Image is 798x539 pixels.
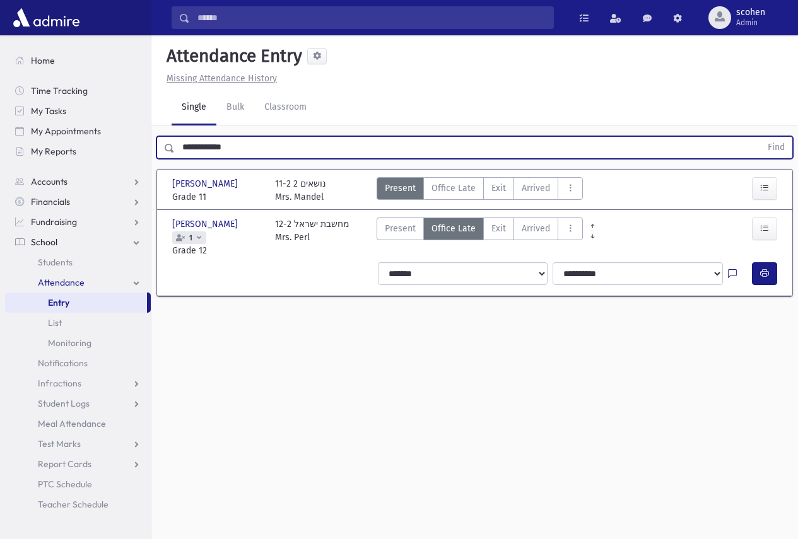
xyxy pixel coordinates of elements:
span: My Appointments [31,125,101,137]
div: AttTypes [377,177,583,204]
a: Students [5,252,151,272]
a: Classroom [254,90,317,125]
div: 12-2 מחשבת ישראל Mrs. Perl [275,217,349,257]
a: Infractions [5,373,151,393]
a: School [5,232,151,252]
span: Student Logs [38,398,90,409]
a: Missing Attendance History [161,73,277,84]
span: Notifications [38,357,88,369]
a: List [5,313,151,333]
u: Missing Attendance History [167,73,277,84]
a: Test Marks [5,434,151,454]
img: AdmirePro [10,5,83,30]
span: Teacher Schedule [38,499,109,510]
span: [PERSON_NAME] [172,177,240,190]
h5: Attendance Entry [161,45,302,67]
span: Arrived [522,222,550,235]
span: scohen [736,8,765,18]
span: Arrived [522,182,550,195]
span: School [31,236,57,248]
span: Fundraising [31,216,77,228]
div: 11-2 נושאים 2 Mrs. Mandel [275,177,326,204]
a: Report Cards [5,454,151,474]
a: Single [172,90,216,125]
span: Infractions [38,378,81,389]
a: Attendance [5,272,151,293]
span: Present [385,222,416,235]
span: Grade 12 [172,244,262,257]
span: 1 [187,234,195,242]
span: Admin [736,18,765,28]
div: AttTypes [377,217,583,257]
a: Entry [5,293,147,313]
span: Office Late [431,182,476,195]
span: Report Cards [38,458,91,470]
span: Present [385,182,416,195]
span: Home [31,55,55,66]
span: Office Late [431,222,476,235]
span: [PERSON_NAME] [172,217,240,231]
span: Exit [491,222,506,235]
a: Student Logs [5,393,151,414]
a: Notifications [5,353,151,373]
a: My Reports [5,141,151,161]
span: Accounts [31,176,67,187]
span: Time Tracking [31,85,88,96]
a: PTC Schedule [5,474,151,494]
span: Meal Attendance [38,418,106,429]
span: List [48,317,62,328]
span: My Tasks [31,105,66,117]
a: Fundraising [5,212,151,232]
button: Find [760,137,792,158]
a: Monitoring [5,333,151,353]
a: Time Tracking [5,81,151,101]
span: Test Marks [38,438,81,449]
span: Financials [31,196,70,207]
span: PTC Schedule [38,478,92,490]
a: Accounts [5,171,151,192]
a: Bulk [216,90,254,125]
span: Attendance [38,277,85,288]
span: Exit [491,182,506,195]
span: Entry [48,297,69,308]
a: My Tasks [5,101,151,121]
span: Monitoring [48,337,91,349]
span: Students [38,257,73,268]
a: Meal Attendance [5,414,151,434]
a: Teacher Schedule [5,494,151,514]
input: Search [190,6,553,29]
span: Grade 11 [172,190,262,204]
a: Home [5,50,151,71]
a: Financials [5,192,151,212]
a: My Appointments [5,121,151,141]
span: My Reports [31,146,76,157]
